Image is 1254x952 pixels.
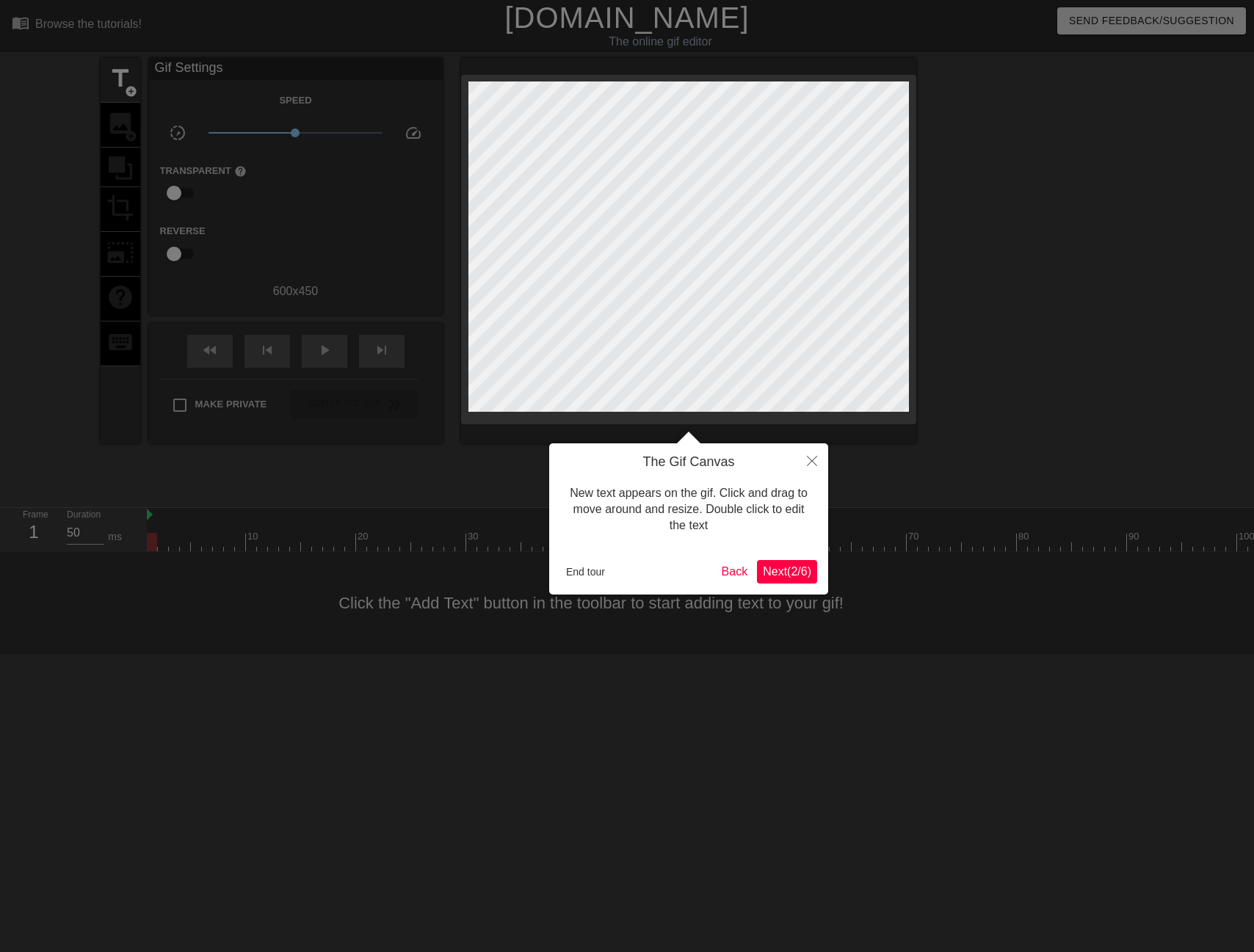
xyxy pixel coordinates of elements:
button: Close [796,443,828,477]
button: Back [716,560,754,584]
h4: The Gif Canvas [560,454,817,470]
div: New text appears on the gif. Click and drag to move around and resize. Double click to edit the text [560,470,817,549]
button: End tour [560,561,611,583]
button: Next [757,560,817,584]
span: Next ( 2 / 6 ) [763,565,811,578]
